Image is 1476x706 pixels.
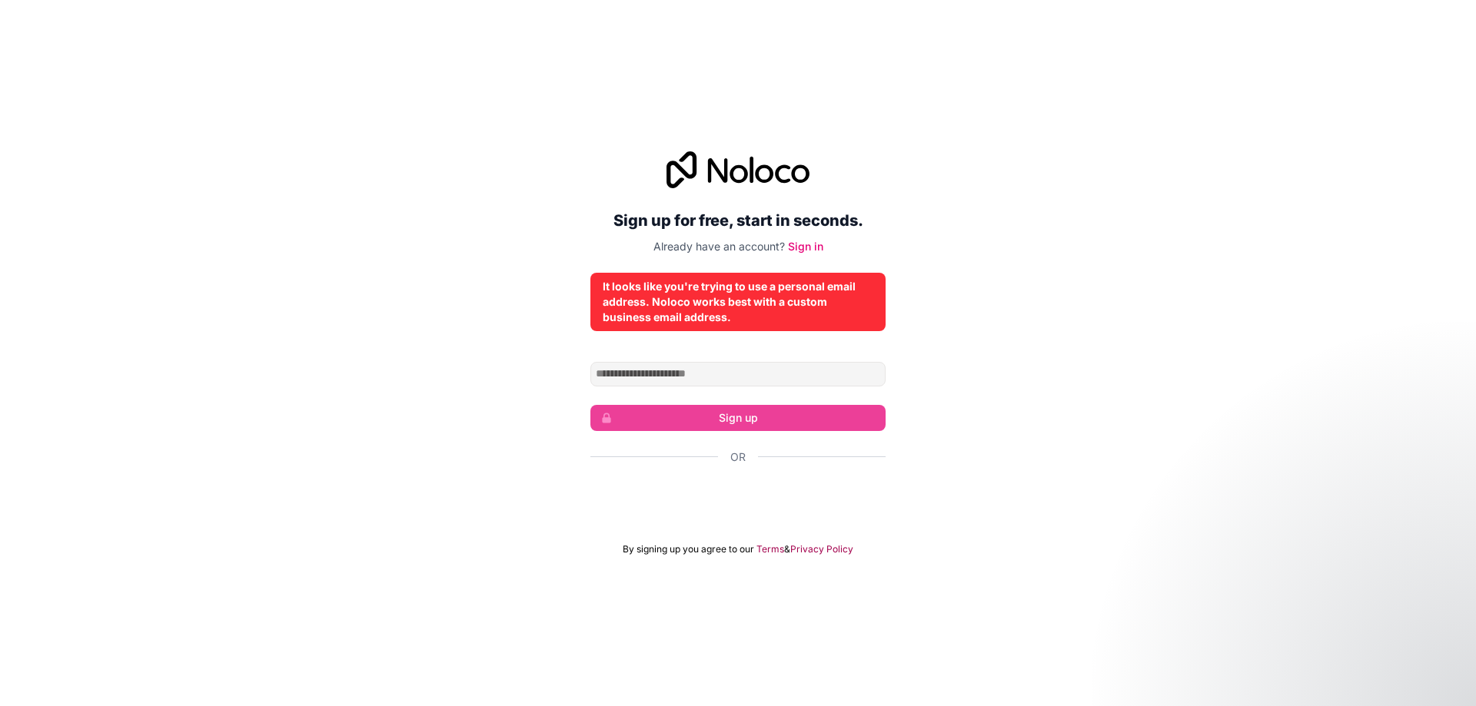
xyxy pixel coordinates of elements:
[790,543,853,555] a: Privacy Policy
[623,543,754,555] span: By signing up you agree to our
[784,543,790,555] span: &
[590,362,886,386] input: Email address
[756,543,784,555] a: Terms
[603,279,873,325] div: It looks like you're trying to use a personal email address. Noloco works best with a custom busi...
[583,482,893,515] iframe: Sign in with Google Button
[1168,591,1476,698] iframe: Intercom notifications message
[730,449,746,465] span: Or
[590,207,886,234] h2: Sign up for free, start in seconds.
[590,405,886,431] button: Sign up
[788,240,823,253] a: Sign in
[653,240,785,253] span: Already have an account?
